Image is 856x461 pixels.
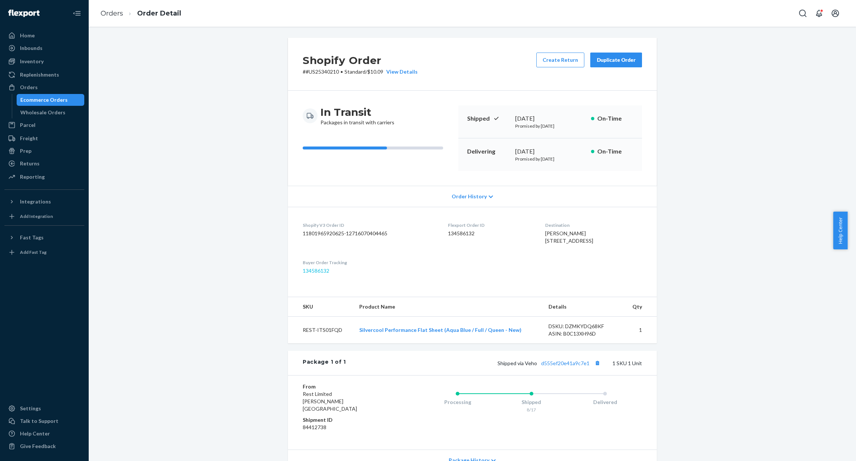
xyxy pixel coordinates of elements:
a: Settings [4,403,84,414]
a: Orders [101,9,123,17]
h2: Shopify Order [303,53,418,68]
div: Package 1 of 1 [303,358,346,368]
dt: Destination [545,222,642,228]
dt: From [303,383,391,390]
div: Inbounds [20,44,43,52]
button: Integrations [4,196,84,208]
dd: 84412738 [303,424,391,431]
a: Inventory [4,55,84,67]
a: Parcel [4,119,84,131]
div: 8/17 [495,407,568,413]
a: Orders [4,81,84,93]
div: Reporting [20,173,45,181]
button: Open notifications [812,6,826,21]
a: d555ef20e41a9c7e1 [541,360,590,366]
p: On-Time [597,147,633,156]
div: Packages in transit with carriers [320,105,394,126]
button: Give Feedback [4,440,84,452]
div: Home [20,32,35,39]
div: Ecommerce Orders [20,96,68,104]
dd: 11801965920625-12716070404465 [303,230,436,237]
button: Copy tracking number [592,358,602,368]
p: Delivering [467,147,509,156]
div: Replenishments [20,71,59,78]
a: Help Center [4,428,84,440]
a: Freight [4,132,84,144]
th: Qty [624,297,657,317]
button: View Details [383,68,418,75]
button: Close Navigation [69,6,84,21]
dt: Flexport Order ID [448,222,533,228]
a: Ecommerce Orders [17,94,85,106]
button: Help Center [833,212,847,249]
div: Parcel [20,121,35,129]
span: Rest Limited [PERSON_NAME][GEOGRAPHIC_DATA] [303,391,357,412]
a: Prep [4,145,84,157]
div: 1 SKU 1 Unit [346,358,642,368]
span: Standard [344,68,366,75]
div: Freight [20,135,38,142]
div: Talk to Support [20,417,58,425]
a: Add Integration [4,211,84,222]
a: Reporting [4,171,84,183]
p: On-Time [597,114,633,123]
div: ASIN: B0C13XH96D [548,330,618,337]
div: Prep [20,147,31,155]
div: Fast Tags [20,234,44,241]
div: Returns [20,160,40,167]
a: Home [4,30,84,41]
a: Returns [4,158,84,169]
span: Order History [452,193,487,200]
div: Orders [20,84,38,91]
button: Duplicate Order [590,53,642,67]
div: [DATE] [515,147,585,156]
a: Order Detail [137,9,181,17]
button: Open account menu [828,6,843,21]
div: Duplicate Order [597,56,636,64]
td: REST-ITS01FQD [288,317,353,344]
dt: Shopify V3 Order ID [303,222,436,228]
th: Product Name [353,297,543,317]
div: DSKU: DZMKYDQ68KF [548,323,618,330]
div: Add Integration [20,213,53,219]
button: Fast Tags [4,232,84,243]
div: Settings [20,405,41,412]
span: Shipped via Veho [497,360,602,366]
div: Help Center [20,430,50,437]
a: Wholesale Orders [17,107,85,118]
a: Add Fast Tag [4,246,84,258]
p: # #US25340210 / $10.09 [303,68,418,75]
div: Shipped [495,398,568,406]
div: Add Fast Tag [20,249,47,255]
div: Give Feedback [20,443,56,450]
dt: Buyer Order Tracking [303,259,436,266]
h3: In Transit [320,105,394,119]
a: Silvercool Performance Flat Sheet (Aqua Blue / Full / Queen - New) [359,327,522,333]
p: Shipped [467,114,509,123]
ol: breadcrumbs [95,3,187,24]
th: Details [543,297,624,317]
img: Flexport logo [8,10,40,17]
a: Replenishments [4,69,84,81]
button: Open Search Box [795,6,810,21]
dd: 134586132 [448,230,533,237]
div: Integrations [20,198,51,205]
td: 1 [624,317,657,344]
a: 134586132 [303,267,329,274]
div: [DATE] [515,114,585,123]
dt: Shipment ID [303,416,391,424]
span: • [340,68,343,75]
div: Wholesale Orders [20,109,65,116]
th: SKU [288,297,353,317]
a: Talk to Support [4,415,84,427]
p: Promised by [DATE] [515,123,585,129]
a: Inbounds [4,42,84,54]
div: Delivered [568,398,642,406]
div: Processing [421,398,495,406]
button: Create Return [536,53,584,67]
div: Inventory [20,58,44,65]
span: [PERSON_NAME] [STREET_ADDRESS] [545,230,593,244]
p: Promised by [DATE] [515,156,585,162]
